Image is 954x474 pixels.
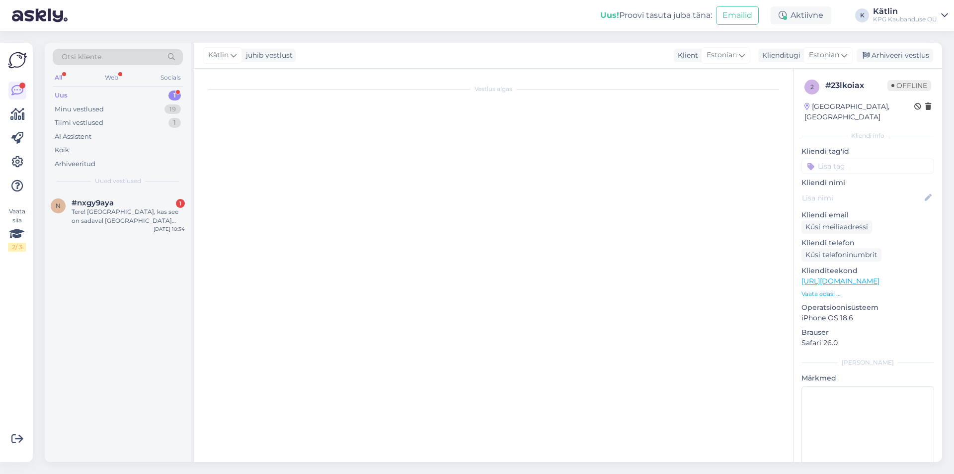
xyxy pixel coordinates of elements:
span: Uued vestlused [95,177,141,186]
div: Minu vestlused [55,104,104,114]
p: Vaata edasi ... [801,289,934,298]
p: Märkmed [801,373,934,383]
div: Proovi tasuta juba täna: [600,9,712,21]
div: 1 [176,199,185,208]
div: Uus [55,91,68,100]
div: Tiimi vestlused [55,118,103,128]
span: n [56,202,61,209]
p: Kliendi tag'id [801,146,934,157]
div: Aktiivne [771,6,831,24]
div: All [53,71,64,84]
input: Lisa nimi [802,192,923,203]
div: Arhiveeri vestlus [857,49,933,62]
div: [GEOGRAPHIC_DATA], [GEOGRAPHIC_DATA] [804,101,914,122]
div: Kõik [55,145,69,155]
span: Kätlin [208,50,229,61]
div: Küsi telefoninumbrit [801,248,881,262]
div: Kätlin [873,7,937,15]
div: Vestlus algas [204,85,783,94]
a: KätlinKPG Kaubanduse OÜ [873,7,948,23]
p: Brauser [801,327,934,338]
p: Kliendi nimi [801,178,934,188]
p: Safari 26.0 [801,338,934,348]
p: Operatsioonisüsteem [801,302,934,313]
div: Vaata siia [8,207,26,252]
p: iPhone OS 18.6 [801,313,934,323]
a: [URL][DOMAIN_NAME] [801,277,879,285]
div: Tere! [GEOGRAPHIC_DATA], kas see on sadaval [GEOGRAPHIC_DATA] [GEOGRAPHIC_DATA] mnt poes kohapeal? [72,207,185,225]
span: Estonian [809,50,839,61]
img: Askly Logo [8,51,27,70]
div: KPG Kaubanduse OÜ [873,15,937,23]
b: Uus! [600,10,619,20]
input: Lisa tag [801,159,934,174]
div: juhib vestlust [242,50,293,61]
div: 1 [168,91,181,100]
div: Arhiveeritud [55,159,95,169]
div: 1 [168,118,181,128]
div: AI Assistent [55,132,91,142]
span: Offline [887,80,931,91]
div: [PERSON_NAME] [801,358,934,367]
p: Klienditeekond [801,266,934,276]
div: [DATE] 10:34 [154,225,185,233]
div: Klienditugi [758,50,800,61]
div: 19 [164,104,181,114]
span: #nxgy9aya [72,198,114,207]
div: # 23lkoiax [825,80,887,92]
p: Kliendi email [801,210,934,220]
div: K [855,8,869,22]
div: Klient [674,50,698,61]
button: Emailid [716,6,759,25]
span: Otsi kliente [62,52,101,62]
div: Web [103,71,120,84]
span: Estonian [707,50,737,61]
div: Küsi meiliaadressi [801,220,872,234]
div: Kliendi info [801,131,934,140]
p: Kliendi telefon [801,238,934,248]
div: 2 / 3 [8,243,26,252]
div: Socials [159,71,183,84]
span: 2 [810,83,814,91]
